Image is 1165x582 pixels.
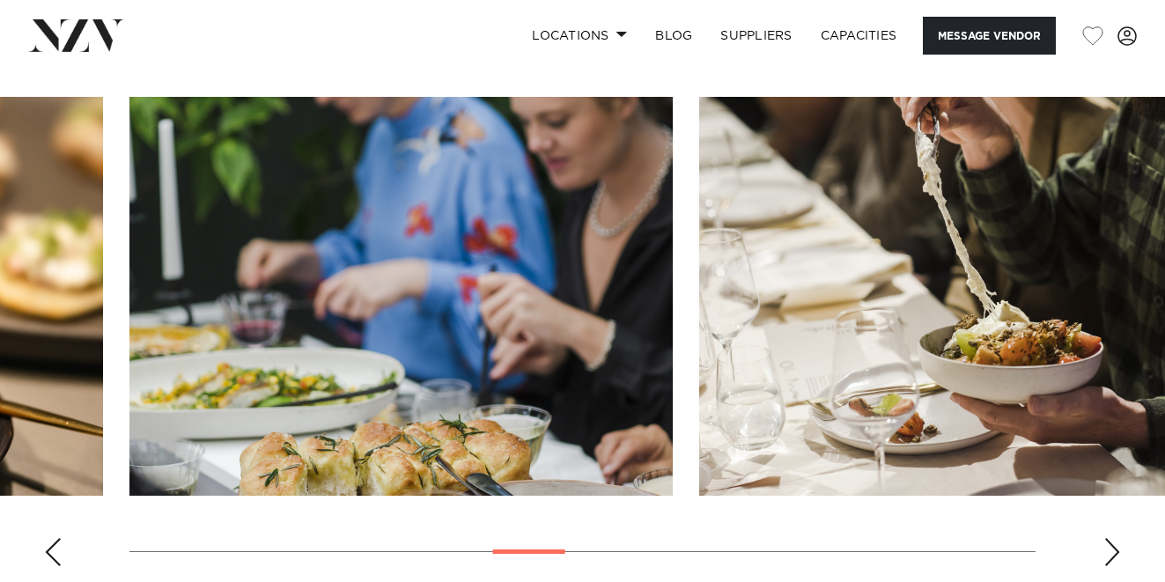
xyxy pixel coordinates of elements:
[641,17,706,55] a: BLOG
[129,97,673,496] swiper-slide: 9 / 20
[807,17,911,55] a: Capacities
[923,17,1056,55] button: Message Vendor
[28,19,124,51] img: nzv-logo.png
[518,17,641,55] a: Locations
[706,17,806,55] a: SUPPLIERS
